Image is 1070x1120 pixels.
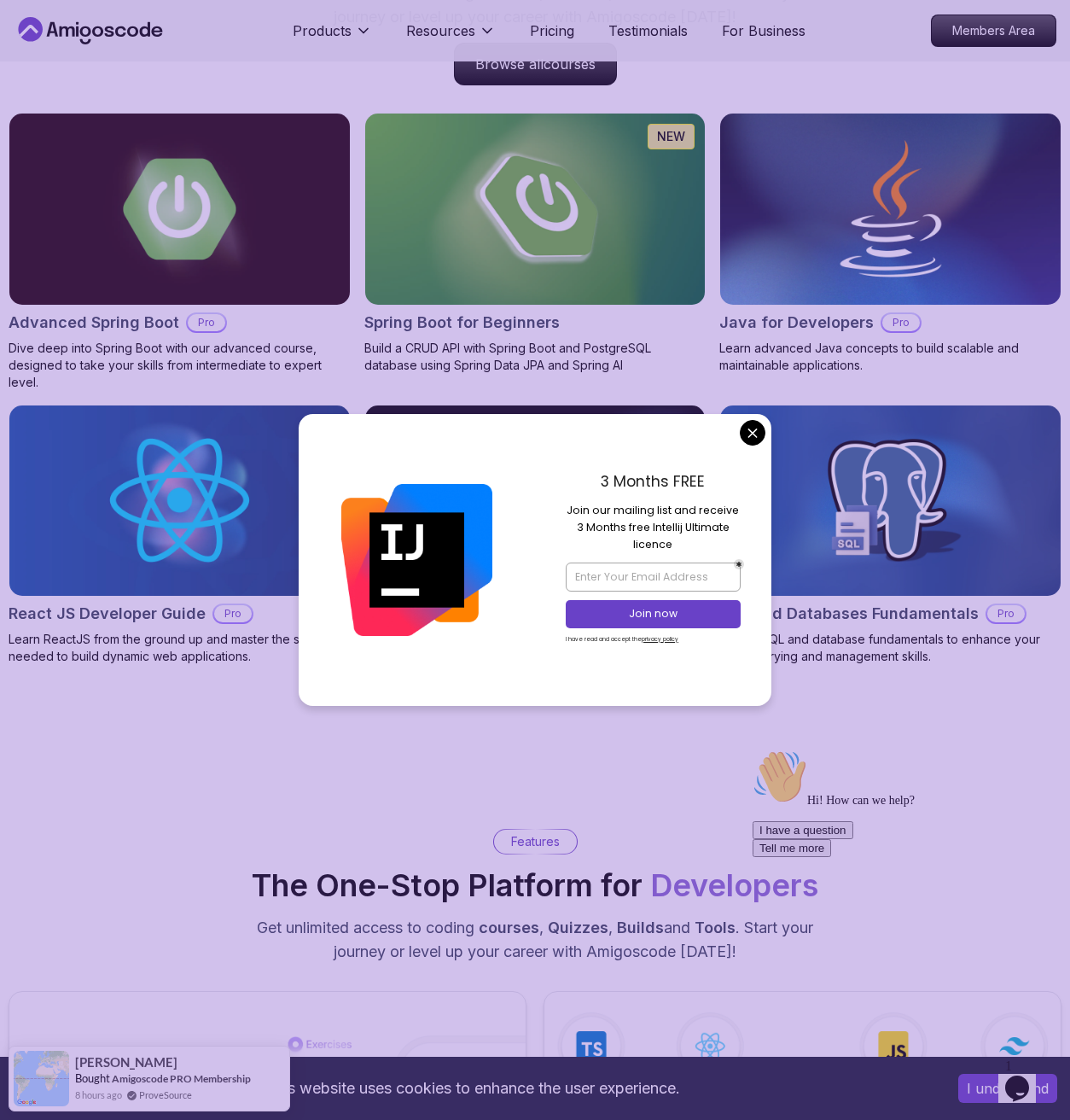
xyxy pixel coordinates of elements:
span: courses [479,919,539,936]
p: NEW [657,128,685,145]
h2: The One-Stop Platform for [252,868,818,902]
p: Pro [188,314,225,331]
span: Bought [75,1071,110,1085]
p: Pro [987,605,1025,622]
h2: SQL and Databases Fundamentals [719,602,979,626]
span: Quizzes [548,919,608,936]
iframe: chat widget [998,1052,1053,1103]
p: Features [511,833,560,850]
span: Builds [617,919,664,936]
div: This website uses cookies to enhance the user experience. [13,1070,933,1107]
span: [PERSON_NAME] [75,1055,177,1070]
span: Hi! How can we help? [7,51,169,64]
p: Products [293,20,352,41]
a: React JS Developer Guide cardReact JS Developer GuideProLearn ReactJS from the ground up and mast... [9,405,351,665]
p: Get unlimited access to coding , , and . Start your journey or level up your career with Amigosco... [248,916,822,964]
a: Pricing [530,20,574,41]
img: Advanced Spring Boot card [9,114,350,304]
a: Browse allcourses [454,43,617,85]
span: Developers [650,866,818,904]
a: Spring AI cardSpring AIProWelcome to the Spring AI course! Learn to build intelligent application... [364,405,707,665]
img: provesource social proof notification image [14,1051,69,1106]
button: Accept cookies [958,1074,1057,1103]
a: Java for Developers cardJava for DevelopersProLearn advanced Java concepts to build scalable and ... [719,113,1061,373]
p: Learn advanced Java concepts to build scalable and maintainable applications. [719,340,1061,374]
span: 8 hours ago [75,1088,122,1102]
p: Resources [406,20,475,41]
p: Learn ReactJS from the ground up and master the skills needed to build dynamic web applications. [9,631,351,665]
iframe: chat widget [746,743,1053,1043]
a: For Business [722,20,805,41]
a: Testimonials [608,20,688,41]
h2: Advanced Spring Boot [9,311,179,335]
img: Java for Developers card [720,114,1061,304]
a: Members Area [931,15,1056,47]
h2: Java for Developers [719,311,874,335]
p: Members Area [932,15,1055,46]
div: 👋Hi! How can we help?I have a questionTell me more [7,7,314,114]
img: Spring AI card [365,405,706,596]
p: Build a CRUD API with Spring Boot and PostgreSQL database using Spring Data JPA and Spring AI [364,340,707,374]
button: Products [293,20,372,55]
p: Pro [882,314,920,331]
h2: Spring Boot for Beginners [364,311,560,335]
a: ProveSource [139,1088,192,1102]
a: Advanced Spring Boot cardAdvanced Spring BootProDive deep into Spring Boot with our advanced cour... [9,113,351,390]
p: Master SQL and database fundamentals to enhance your data querying and management skills. [719,631,1061,665]
img: :wave: [7,7,61,61]
img: React JS Developer Guide card [9,405,350,596]
a: SQL and Databases Fundamentals cardSQL and Databases FundamentalsProMaster SQL and database funda... [719,405,1061,665]
img: Spring Boot for Beginners card [365,114,706,304]
img: SQL and Databases Fundamentals card [720,405,1061,596]
span: courses [544,55,596,73]
button: Tell me more [7,96,85,114]
a: Amigoscode PRO Membership [112,1072,251,1085]
p: Pro [214,605,252,622]
p: Dive deep into Spring Boot with our advanced course, designed to take your skills from intermedia... [9,340,351,391]
span: Tools [695,919,736,936]
a: Spring Boot for Beginners cardNEWSpring Boot for BeginnersBuild a CRUD API with Spring Boot and P... [364,113,707,373]
button: I have a question [7,79,108,96]
p: Browse all [455,44,616,85]
h2: React JS Developer Guide [9,602,206,626]
button: Resources [406,20,496,55]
